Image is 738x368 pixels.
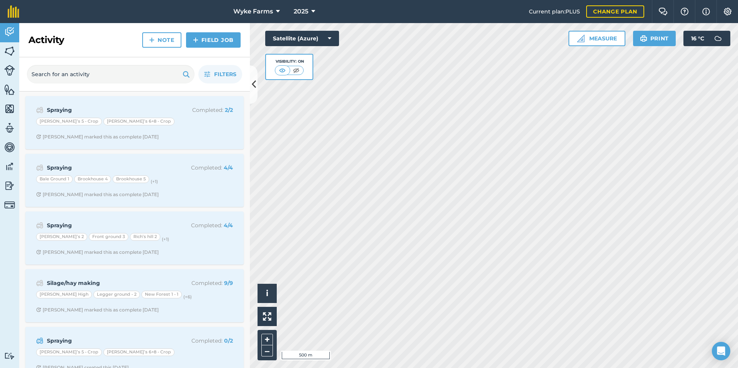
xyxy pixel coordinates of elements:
[36,192,41,197] img: Clock with arrow pointing clockwise
[198,65,242,83] button: Filters
[275,58,304,65] div: Visibility: On
[36,250,41,255] img: Clock with arrow pointing clockwise
[214,70,236,78] span: Filters
[577,35,585,42] img: Ruler icon
[172,279,233,287] p: Completed :
[172,163,233,172] p: Completed :
[30,216,239,260] a: SprayingCompleted: 4/4[PERSON_NAME]’s 2Front ground 3Rich’s hill 2(+1)Clock with arrow pointing c...
[151,179,158,184] small: (+ 1 )
[30,158,239,202] a: SprayingCompleted: 4/4Bale Ground 1Brookhouse 4Brookhouse 5(+1)Clock with arrow pointing clockwis...
[193,35,198,45] img: svg+xml;base64,PHN2ZyB4bWxucz0iaHR0cDovL3d3dy53My5vcmcvMjAwMC9zdmciIHdpZHRoPSIxNCIgaGVpZ2h0PSIyNC...
[4,352,15,360] img: svg+xml;base64,PD94bWwgdmVyc2lvbj0iMS4wIiBlbmNvZGluZz0idXRmLTgiPz4KPCEtLSBHZW5lcmF0b3I6IEFkb2JlIE...
[130,233,160,241] div: Rich’s hill 2
[294,7,308,16] span: 2025
[47,163,169,172] strong: Spraying
[141,291,182,298] div: New Forest 1 - 1
[529,7,580,16] span: Current plan : PLUS
[36,307,159,313] div: [PERSON_NAME] marked this as complete [DATE]
[586,5,644,18] a: Change plan
[261,345,273,356] button: –
[36,233,87,241] div: [PERSON_NAME]’s 2
[113,175,149,183] div: Brookhouse 5
[258,284,277,303] button: i
[291,67,301,74] img: svg+xml;base64,PHN2ZyB4bWxucz0iaHR0cDovL3d3dy53My5vcmcvMjAwMC9zdmciIHdpZHRoPSI1MCIgaGVpZ2h0PSI0MC...
[172,221,233,230] p: Completed :
[4,26,15,38] img: svg+xml;base64,PD94bWwgdmVyc2lvbj0iMS4wIiBlbmNvZGluZz0idXRmLTgiPz4KPCEtLSBHZW5lcmF0b3I6IEFkb2JlIE...
[263,312,271,321] img: Four arrows, one pointing top left, one top right, one bottom right and the last bottom left
[172,106,233,114] p: Completed :
[36,105,43,115] img: svg+xml;base64,PD94bWwgdmVyc2lvbj0iMS4wIiBlbmNvZGluZz0idXRmLTgiPz4KPCEtLSBHZW5lcmF0b3I6IEFkb2JlIE...
[183,294,192,300] small: (+ 6 )
[36,134,159,140] div: [PERSON_NAME] marked this as complete [DATE]
[4,84,15,95] img: svg+xml;base64,PHN2ZyB4bWxucz0iaHR0cDovL3d3dy53My5vcmcvMjAwMC9zdmciIHdpZHRoPSI1NiIgaGVpZ2h0PSI2MC...
[4,200,15,210] img: svg+xml;base64,PD94bWwgdmVyc2lvbj0iMS4wIiBlbmNvZGluZz0idXRmLTgiPz4KPCEtLSBHZW5lcmF0b3I6IEFkb2JlIE...
[633,31,676,46] button: Print
[186,32,241,48] a: Field Job
[224,222,233,229] strong: 4 / 4
[103,118,175,125] div: [PERSON_NAME]’s 6+8 - Crop
[4,65,15,76] img: svg+xml;base64,PD94bWwgdmVyc2lvbj0iMS4wIiBlbmNvZGluZz0idXRmLTgiPz4KPCEtLSBHZW5lcmF0b3I6IEFkb2JlIE...
[266,288,268,298] span: i
[36,221,43,230] img: svg+xml;base64,PD94bWwgdmVyc2lvbj0iMS4wIiBlbmNvZGluZz0idXRmLTgiPz4KPCEtLSBHZW5lcmF0b3I6IEFkb2JlIE...
[36,134,41,139] img: Clock with arrow pointing clockwise
[30,101,239,145] a: SprayingCompleted: 2/2[PERSON_NAME]’s 5 - Crop[PERSON_NAME]’s 6+8 - CropClock with arrow pointing...
[36,307,41,312] img: Clock with arrow pointing clockwise
[4,142,15,153] img: svg+xml;base64,PD94bWwgdmVyc2lvbj0iMS4wIiBlbmNvZGluZz0idXRmLTgiPz4KPCEtLSBHZW5lcmF0b3I6IEFkb2JlIE...
[224,164,233,171] strong: 4 / 4
[36,191,159,198] div: [PERSON_NAME] marked this as complete [DATE]
[278,67,287,74] img: svg+xml;base64,PHN2ZyB4bWxucz0iaHR0cDovL3d3dy53My5vcmcvMjAwMC9zdmciIHdpZHRoPSI1MCIgaGVpZ2h0PSI0MC...
[149,35,155,45] img: svg+xml;base64,PHN2ZyB4bWxucz0iaHR0cDovL3d3dy53My5vcmcvMjAwMC9zdmciIHdpZHRoPSIxNCIgaGVpZ2h0PSIyNC...
[172,336,233,345] p: Completed :
[47,106,169,114] strong: Spraying
[4,122,15,134] img: svg+xml;base64,PD94bWwgdmVyc2lvbj0iMS4wIiBlbmNvZGluZz0idXRmLTgiPz4KPCEtLSBHZW5lcmF0b3I6IEFkb2JlIE...
[142,32,181,48] a: Note
[36,249,159,255] div: [PERSON_NAME] marked this as complete [DATE]
[36,348,102,356] div: [PERSON_NAME]’s 5 - Crop
[36,278,43,288] img: svg+xml;base64,PD94bWwgdmVyc2lvbj0iMS4wIiBlbmNvZGluZz0idXRmLTgiPz4KPCEtLSBHZW5lcmF0b3I6IEFkb2JlIE...
[8,5,19,18] img: fieldmargin Logo
[30,274,239,318] a: Silage/hay makingCompleted: 9/9[PERSON_NAME] HighLegger ground - 2New Forest 1 - 1(+6)Clock with ...
[224,337,233,344] strong: 0 / 2
[162,236,169,242] small: (+ 1 )
[568,31,625,46] button: Measure
[233,7,273,16] span: Wyke Farms
[36,118,102,125] div: [PERSON_NAME]’s 5 - Crop
[225,107,233,113] strong: 2 / 2
[27,65,194,83] input: Search for an activity
[658,8,668,15] img: Two speech bubbles overlapping with the left bubble in the forefront
[36,336,43,345] img: svg+xml;base64,PD94bWwgdmVyc2lvbj0iMS4wIiBlbmNvZGluZz0idXRmLTgiPz4KPCEtLSBHZW5lcmF0b3I6IEFkb2JlIE...
[702,7,710,16] img: svg+xml;base64,PHN2ZyB4bWxucz0iaHR0cDovL3d3dy53My5vcmcvMjAwMC9zdmciIHdpZHRoPSIxNyIgaGVpZ2h0PSIxNy...
[36,163,43,172] img: svg+xml;base64,PD94bWwgdmVyc2lvbj0iMS4wIiBlbmNvZGluZz0idXRmLTgiPz4KPCEtLSBHZW5lcmF0b3I6IEFkb2JlIE...
[683,31,730,46] button: 16 °C
[691,31,704,46] span: 16 ° C
[93,291,140,298] div: Legger ground - 2
[224,280,233,286] strong: 9 / 9
[4,161,15,172] img: svg+xml;base64,PD94bWwgdmVyc2lvbj0iMS4wIiBlbmNvZGluZz0idXRmLTgiPz4KPCEtLSBHZW5lcmF0b3I6IEFkb2JlIE...
[103,348,175,356] div: [PERSON_NAME]’s 6+8 - Crop
[89,233,128,241] div: Front ground 3
[723,8,732,15] img: A cog icon
[261,334,273,345] button: +
[183,70,190,79] img: svg+xml;base64,PHN2ZyB4bWxucz0iaHR0cDovL3d3dy53My5vcmcvMjAwMC9zdmciIHdpZHRoPSIxOSIgaGVpZ2h0PSIyNC...
[47,336,169,345] strong: Spraying
[265,31,339,46] button: Satellite (Azure)
[47,221,169,230] strong: Spraying
[36,175,73,183] div: Bale Ground 1
[47,279,169,287] strong: Silage/hay making
[4,180,15,191] img: svg+xml;base64,PD94bWwgdmVyc2lvbj0iMS4wIiBlbmNvZGluZz0idXRmLTgiPz4KPCEtLSBHZW5lcmF0b3I6IEFkb2JlIE...
[28,34,64,46] h2: Activity
[4,103,15,115] img: svg+xml;base64,PHN2ZyB4bWxucz0iaHR0cDovL3d3dy53My5vcmcvMjAwMC9zdmciIHdpZHRoPSI1NiIgaGVpZ2h0PSI2MC...
[712,342,730,360] div: Open Intercom Messenger
[36,291,92,298] div: [PERSON_NAME] High
[74,175,111,183] div: Brookhouse 4
[640,34,647,43] img: svg+xml;base64,PHN2ZyB4bWxucz0iaHR0cDovL3d3dy53My5vcmcvMjAwMC9zdmciIHdpZHRoPSIxOSIgaGVpZ2h0PSIyNC...
[710,31,726,46] img: svg+xml;base64,PD94bWwgdmVyc2lvbj0iMS4wIiBlbmNvZGluZz0idXRmLTgiPz4KPCEtLSBHZW5lcmF0b3I6IEFkb2JlIE...
[680,8,689,15] img: A question mark icon
[4,45,15,57] img: svg+xml;base64,PHN2ZyB4bWxucz0iaHR0cDovL3d3dy53My5vcmcvMjAwMC9zdmciIHdpZHRoPSI1NiIgaGVpZ2h0PSI2MC...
